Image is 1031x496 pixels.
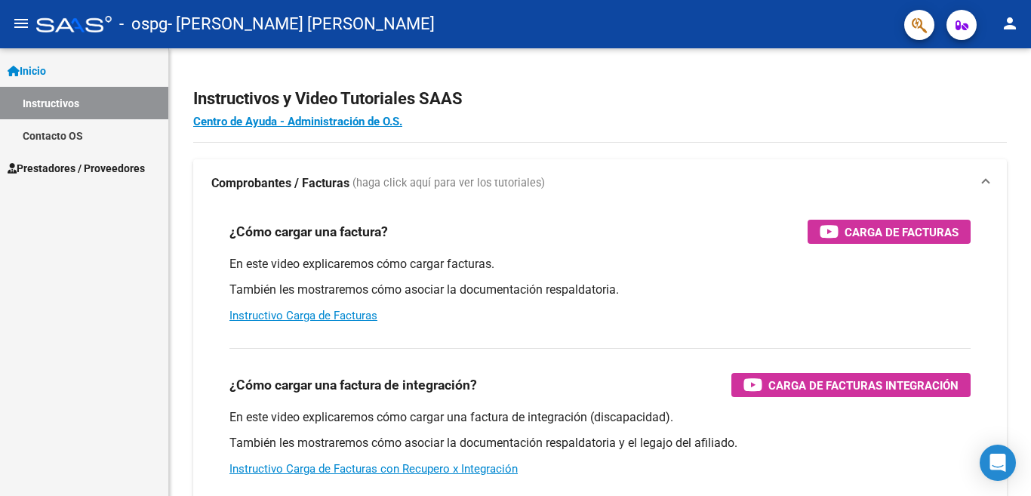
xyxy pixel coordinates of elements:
span: Inicio [8,63,46,79]
h3: ¿Cómo cargar una factura de integración? [229,374,477,396]
span: Carga de Facturas Integración [768,376,959,395]
button: Carga de Facturas Integración [731,373,971,397]
button: Carga de Facturas [808,220,971,244]
span: - ospg [119,8,168,41]
span: Carga de Facturas [845,223,959,242]
div: Open Intercom Messenger [980,445,1016,481]
span: - [PERSON_NAME] [PERSON_NAME] [168,8,435,41]
p: En este video explicaremos cómo cargar facturas. [229,256,971,273]
mat-icon: menu [12,14,30,32]
a: Instructivo Carga de Facturas [229,309,377,322]
mat-expansion-panel-header: Comprobantes / Facturas (haga click aquí para ver los tutoriales) [193,159,1007,208]
span: Prestadores / Proveedores [8,160,145,177]
h3: ¿Cómo cargar una factura? [229,221,388,242]
span: (haga click aquí para ver los tutoriales) [352,175,545,192]
p: También les mostraremos cómo asociar la documentación respaldatoria. [229,282,971,298]
strong: Comprobantes / Facturas [211,175,349,192]
h2: Instructivos y Video Tutoriales SAAS [193,85,1007,113]
a: Centro de Ayuda - Administración de O.S. [193,115,402,128]
p: También les mostraremos cómo asociar la documentación respaldatoria y el legajo del afiliado. [229,435,971,451]
a: Instructivo Carga de Facturas con Recupero x Integración [229,462,518,476]
p: En este video explicaremos cómo cargar una factura de integración (discapacidad). [229,409,971,426]
mat-icon: person [1001,14,1019,32]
